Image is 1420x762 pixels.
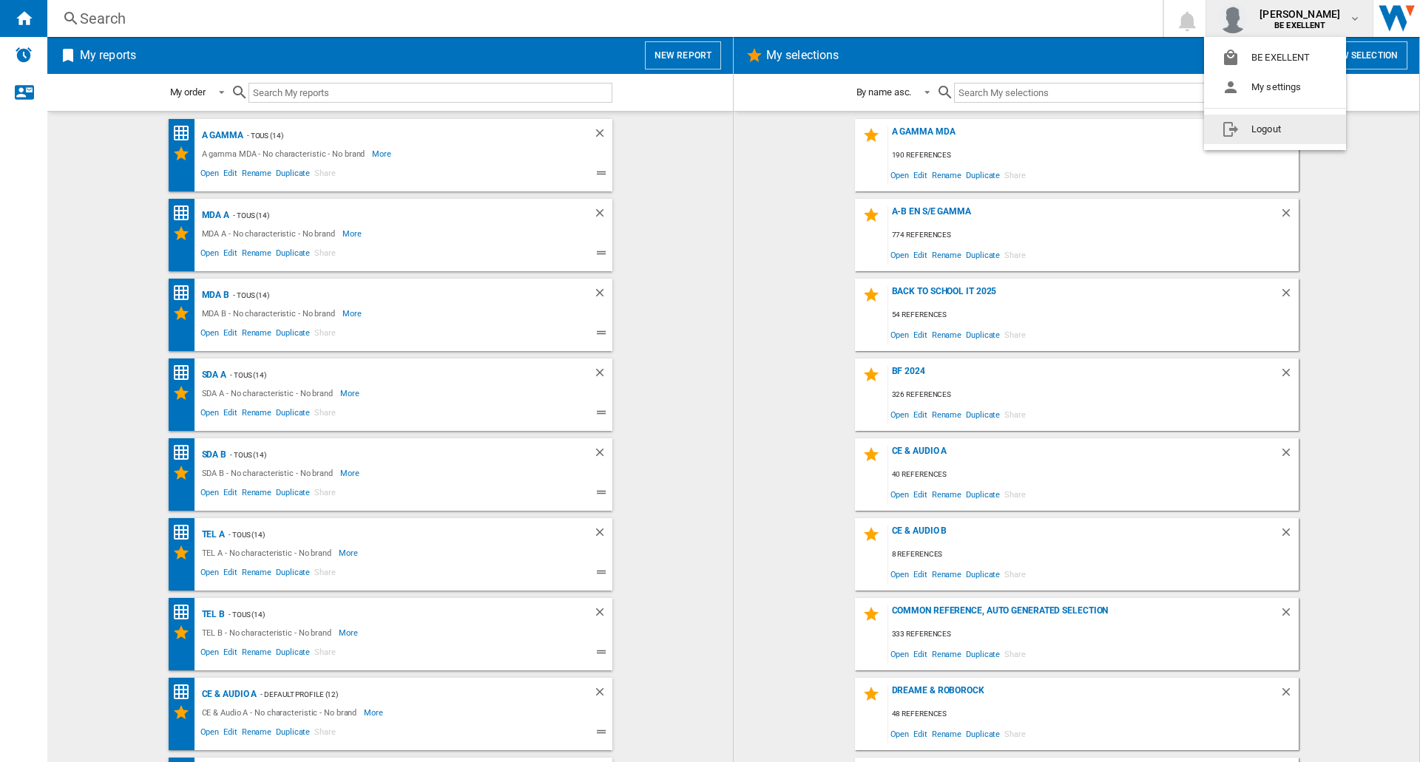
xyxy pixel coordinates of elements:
[1204,72,1346,102] button: My settings
[1204,43,1346,72] button: BE EXELLENT
[1204,115,1346,144] button: Logout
